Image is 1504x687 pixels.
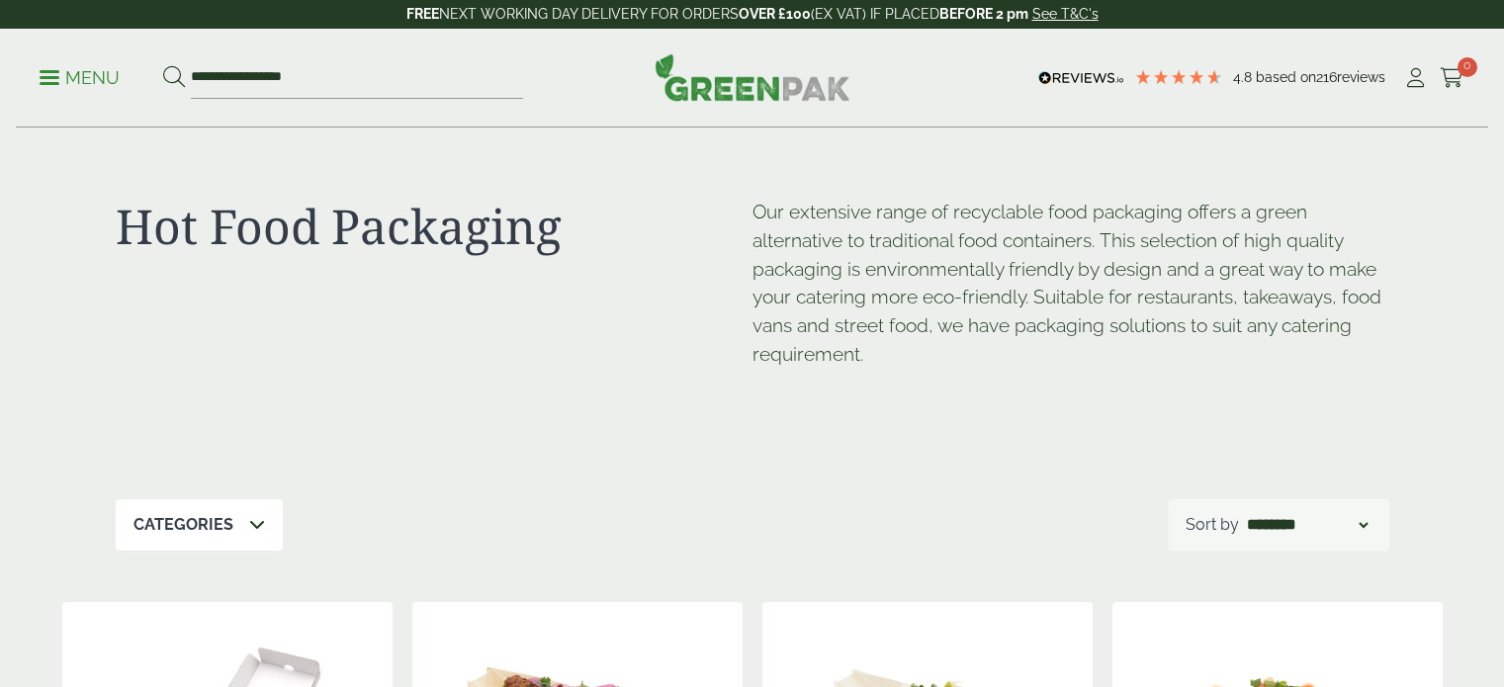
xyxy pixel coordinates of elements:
[1403,68,1428,88] i: My Account
[752,198,1389,369] p: Our extensive range of recyclable food packaging offers a green alternative to traditional food c...
[739,6,811,22] strong: OVER £100
[1458,57,1477,77] span: 0
[1440,68,1464,88] i: Cart
[1243,513,1371,537] select: Shop order
[1038,71,1124,85] img: REVIEWS.io
[1256,69,1316,85] span: Based on
[939,6,1028,22] strong: BEFORE 2 pm
[1032,6,1099,22] a: See T&C's
[40,66,120,90] p: Menu
[133,513,233,537] p: Categories
[1233,69,1256,85] span: 4.8
[1134,68,1223,86] div: 4.79 Stars
[116,198,752,255] h1: Hot Food Packaging
[40,66,120,86] a: Menu
[406,6,439,22] strong: FREE
[752,386,754,388] p: [URL][DOMAIN_NAME]
[1316,69,1337,85] span: 216
[1186,513,1239,537] p: Sort by
[1337,69,1385,85] span: reviews
[655,53,850,101] img: GreenPak Supplies
[1440,63,1464,93] a: 0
